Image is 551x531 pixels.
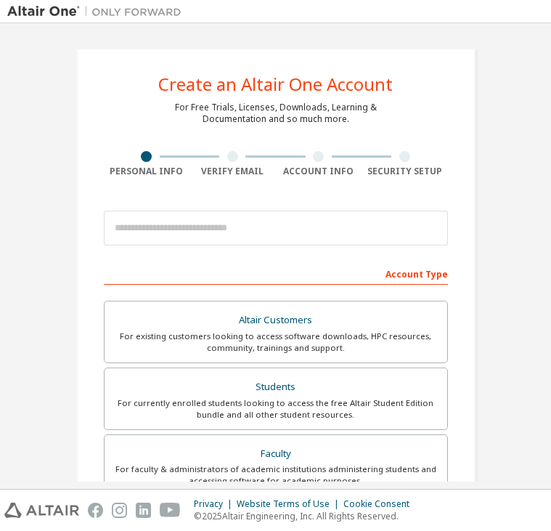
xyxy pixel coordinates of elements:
div: Faculty [113,444,438,464]
div: For existing customers looking to access software downloads, HPC resources, community, trainings ... [113,331,438,354]
p: © 2025 Altair Engineering, Inc. All Rights Reserved. [194,510,418,522]
div: Altair Customers [113,310,438,331]
img: linkedin.svg [136,503,151,518]
div: For currently enrolled students looking to access the free Altair Student Edition bundle and all ... [113,397,438,421]
div: Personal Info [104,166,190,177]
div: Create an Altair One Account [158,76,393,93]
div: Account Info [276,166,362,177]
div: Account Type [104,262,448,285]
img: facebook.svg [88,503,103,518]
img: altair_logo.svg [4,503,79,518]
div: Cookie Consent [343,498,418,510]
img: youtube.svg [160,503,181,518]
img: Altair One [7,4,189,19]
div: Students [113,377,438,397]
img: instagram.svg [112,503,127,518]
div: For Free Trials, Licenses, Downloads, Learning & Documentation and so much more. [175,102,377,125]
div: Security Setup [362,166,448,177]
div: For faculty & administrators of academic institutions administering students and accessing softwa... [113,463,438,487]
div: Verify Email [189,166,276,177]
div: Website Terms of Use [237,498,343,510]
div: Privacy [194,498,237,510]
